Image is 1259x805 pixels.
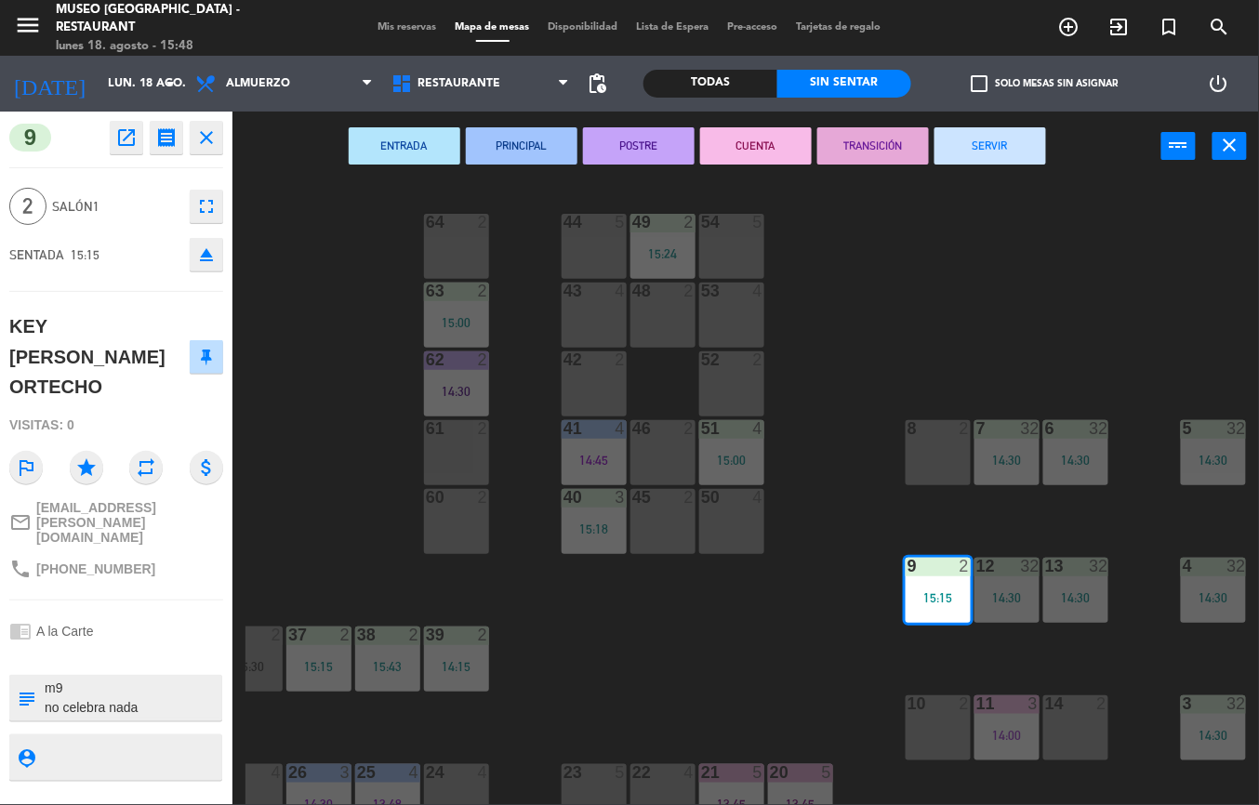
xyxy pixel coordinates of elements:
[616,489,627,506] div: 3
[1183,558,1184,574] div: 4
[908,558,908,574] div: 9
[1090,420,1108,437] div: 32
[190,190,223,223] button: fullscreen
[976,695,977,712] div: 11
[753,351,764,368] div: 2
[1097,695,1108,712] div: 2
[446,22,539,33] span: Mapa de mesas
[586,73,608,95] span: pending_actions
[110,121,143,154] button: open_in_new
[9,409,223,442] div: Visitas: 0
[349,127,460,165] button: ENTRADA
[478,420,489,437] div: 2
[272,764,283,781] div: 4
[1213,132,1247,160] button: close
[701,283,702,299] div: 53
[9,620,32,642] i: chrome_reader_mode
[288,627,289,643] div: 37
[36,561,155,576] span: [PHONE_NUMBER]
[1219,134,1241,156] i: close
[478,627,489,643] div: 2
[583,127,695,165] button: POSTRE
[9,124,51,152] span: 9
[1043,591,1108,604] div: 14:30
[753,420,764,437] div: 4
[14,11,42,46] button: menu
[426,351,427,368] div: 62
[616,283,627,299] div: 4
[1183,420,1184,437] div: 5
[1181,591,1246,604] div: 14:30
[563,420,564,437] div: 41
[478,283,489,299] div: 2
[478,351,489,368] div: 2
[753,764,764,781] div: 5
[960,420,971,437] div: 2
[1208,73,1230,95] i: power_settings_new
[129,451,163,484] i: repeat
[960,695,971,712] div: 2
[150,121,183,154] button: receipt
[1159,16,1181,38] i: turned_in_not
[817,127,929,165] button: TRANSICIÓN
[1108,16,1131,38] i: exit_to_app
[1227,695,1246,712] div: 32
[684,420,696,437] div: 2
[1021,558,1040,574] div: 32
[1090,558,1108,574] div: 32
[974,591,1040,604] div: 14:30
[701,214,702,231] div: 54
[632,283,633,299] div: 48
[426,489,427,506] div: 60
[340,764,351,781] div: 3
[684,489,696,506] div: 2
[563,283,564,299] div: 43
[906,591,971,604] div: 15:15
[195,126,218,149] i: close
[562,522,627,535] div: 15:18
[632,420,633,437] div: 46
[409,627,420,643] div: 2
[9,500,223,545] a: mail_outline[EMAIL_ADDRESS][PERSON_NAME][DOMAIN_NAME]
[934,127,1046,165] button: SERVIR
[70,451,103,484] i: star
[272,627,283,643] div: 2
[16,747,36,768] i: person_pin
[478,489,489,506] div: 2
[753,214,764,231] div: 5
[9,247,64,262] span: SENTADA
[632,489,633,506] div: 45
[218,660,283,673] div: 15:30
[71,247,99,262] span: 15:15
[539,22,628,33] span: Disponibilidad
[563,214,564,231] div: 44
[52,196,180,218] span: Salón1
[563,764,564,781] div: 23
[628,22,719,33] span: Lista de Espera
[1058,16,1080,38] i: add_circle_outline
[972,75,988,92] span: check_box_outline_blank
[701,489,702,506] div: 50
[1227,558,1246,574] div: 32
[357,627,358,643] div: 38
[1021,420,1040,437] div: 32
[9,451,43,484] i: outlined_flag
[426,764,427,781] div: 24
[1043,454,1108,467] div: 14:30
[424,316,489,329] div: 15:00
[643,70,777,98] div: Todas
[286,660,351,673] div: 15:15
[1045,420,1046,437] div: 6
[1028,695,1040,712] div: 3
[684,283,696,299] div: 2
[1227,420,1246,437] div: 32
[1161,132,1196,160] button: power_input
[426,214,427,231] div: 64
[616,420,627,437] div: 4
[340,627,351,643] div: 2
[1181,454,1246,467] div: 14:30
[1209,16,1231,38] i: search
[1168,134,1190,156] i: power_input
[788,22,891,33] span: Tarjetas de regalo
[908,695,908,712] div: 10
